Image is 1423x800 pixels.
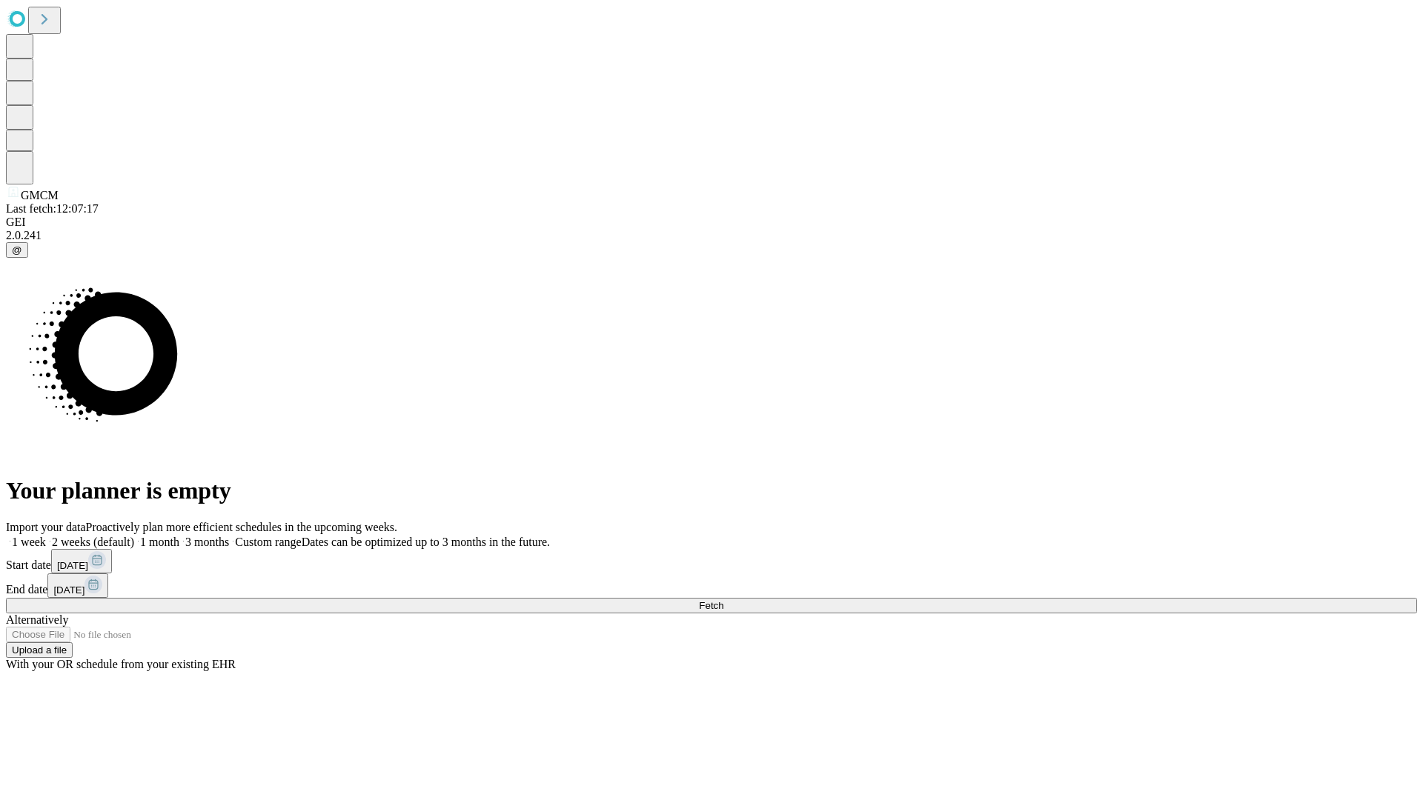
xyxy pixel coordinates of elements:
[699,600,723,611] span: Fetch
[140,536,179,548] span: 1 month
[6,229,1417,242] div: 2.0.241
[6,216,1417,229] div: GEI
[53,584,84,596] span: [DATE]
[57,560,88,571] span: [DATE]
[12,244,22,256] span: @
[185,536,229,548] span: 3 months
[6,613,68,626] span: Alternatively
[47,573,108,598] button: [DATE]
[6,242,28,258] button: @
[6,521,86,533] span: Import your data
[6,658,236,670] span: With your OR schedule from your existing EHR
[6,598,1417,613] button: Fetch
[235,536,301,548] span: Custom range
[6,549,1417,573] div: Start date
[6,202,99,215] span: Last fetch: 12:07:17
[6,642,73,658] button: Upload a file
[12,536,46,548] span: 1 week
[52,536,134,548] span: 2 weeks (default)
[6,573,1417,598] div: End date
[21,189,59,201] span: GMCM
[51,549,112,573] button: [DATE]
[86,521,397,533] span: Proactively plan more efficient schedules in the upcoming weeks.
[302,536,550,548] span: Dates can be optimized up to 3 months in the future.
[6,477,1417,504] h1: Your planner is empty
